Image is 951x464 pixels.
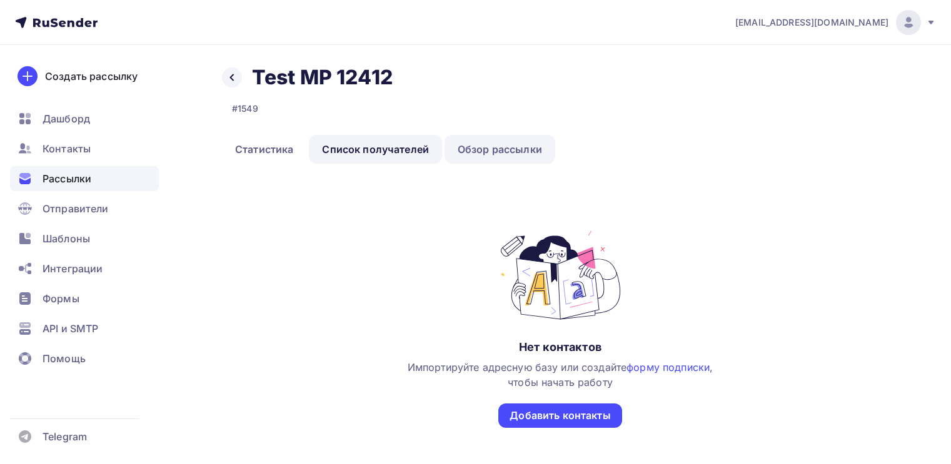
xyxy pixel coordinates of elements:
[735,10,936,35] a: [EMAIL_ADDRESS][DOMAIN_NAME]
[10,226,159,251] a: Шаблоны
[10,286,159,311] a: Формы
[222,135,306,164] a: Статистика
[510,408,610,423] div: Добавить контакты
[735,16,888,29] span: [EMAIL_ADDRESS][DOMAIN_NAME]
[519,340,601,355] div: Нет контактов
[43,141,91,156] span: Контакты
[43,429,87,444] span: Telegram
[43,351,86,366] span: Помощь
[445,135,555,164] a: Обзор рассылки
[626,361,710,373] a: форму подписки
[408,361,713,388] span: Импортируйте адресную базу или создайте , чтобы начать работу
[252,65,393,90] h2: Test MP 12412
[43,261,103,276] span: Интеграции
[309,135,442,164] a: Список получателей
[43,291,79,306] span: Формы
[10,196,159,221] a: Отправители
[10,106,159,131] a: Дашборд
[43,111,90,126] span: Дашборд
[43,231,90,246] span: Шаблоны
[45,69,138,84] div: Создать рассылку
[43,171,91,186] span: Рассылки
[10,136,159,161] a: Контакты
[43,321,98,336] span: API и SMTP
[43,201,109,216] span: Отправители
[10,166,159,191] a: Рассылки
[232,102,258,115] div: #1549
